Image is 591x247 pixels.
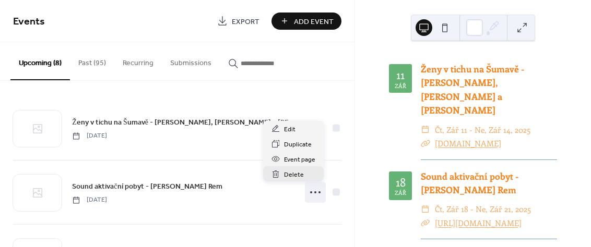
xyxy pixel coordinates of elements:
div: ​ [421,123,430,137]
span: Sound aktivační pobyt - [PERSON_NAME] Rem [72,181,222,192]
button: Upcoming (8) [10,42,70,80]
a: Ženy v tichu na Šumavě - [PERSON_NAME], [PERSON_NAME] a [PERSON_NAME] [421,63,524,116]
div: zář [395,190,406,195]
div: ​ [421,216,430,230]
a: Export [209,13,267,30]
span: čt, zář 11 - ne, zář 14, 2025 [435,123,530,137]
div: 18 [396,176,406,188]
a: Sound aktivační pobyt - [PERSON_NAME] Rem [72,180,222,192]
button: Submissions [162,42,220,79]
div: ​ [421,202,430,216]
span: čt, zář 18 - ne, zář 21, 2025 [435,202,531,216]
button: Recurring [114,42,162,79]
a: Ženy v tichu na Šumavě - [PERSON_NAME], [PERSON_NAME] a [PERSON_NAME] [72,116,294,128]
span: [DATE] [72,195,107,205]
span: Delete [284,169,304,180]
a: [DOMAIN_NAME] [435,138,501,149]
span: Ženy v tichu na Šumavě - [PERSON_NAME], [PERSON_NAME] a [PERSON_NAME] [72,117,294,128]
span: Duplicate [284,139,312,150]
div: ​ [421,137,430,150]
span: [DATE] [72,131,107,141]
span: Export [232,16,259,27]
span: Edit [284,124,295,135]
span: Event page [284,154,315,165]
span: Events [13,11,45,32]
div: zář [395,83,406,89]
div: 11 [396,69,405,80]
a: [URL][DOMAIN_NAME] [435,217,522,228]
button: Past (95) [70,42,114,79]
a: Sound aktivační pobyt - [PERSON_NAME] Rem [421,170,518,196]
span: Add Event [294,16,334,27]
button: Add Event [271,13,341,30]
